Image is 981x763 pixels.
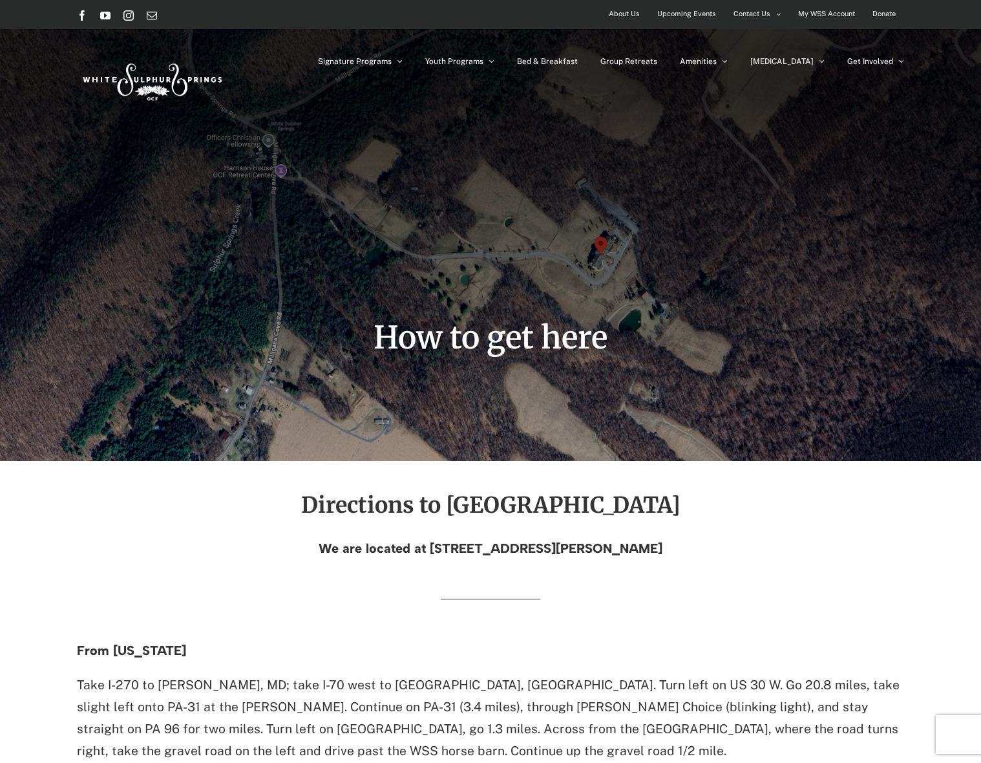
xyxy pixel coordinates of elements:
span: Group Retreats [600,58,657,65]
a: Facebook [77,10,87,21]
img: White Sulphur Springs Logo [77,49,226,110]
span: How to get here [374,318,607,357]
a: Signature Programs [318,29,403,94]
span: Signature Programs [318,58,392,65]
span: Bed & Breakfast [517,58,578,65]
nav: Main Menu [318,29,904,94]
a: Email [147,10,157,21]
a: YouTube [100,10,111,21]
span: About Us [609,5,640,23]
span: Get Involved [847,58,893,65]
a: Bed & Breakfast [517,29,578,94]
span: Amenities [680,58,717,65]
h2: Directions to [GEOGRAPHIC_DATA] [77,493,904,517]
p: Take I-270 to [PERSON_NAME], MD; take I-70 west to [GEOGRAPHIC_DATA], [GEOGRAPHIC_DATA]. Turn lef... [77,674,904,762]
a: Group Retreats [600,29,657,94]
a: Instagram [123,10,134,21]
a: [MEDICAL_DATA] [750,29,825,94]
span: Contact Us [733,5,770,23]
span: Youth Programs [425,58,483,65]
span: Donate [872,5,896,23]
span: Upcoming Events [657,5,716,23]
strong: From [US_STATE] [77,643,186,658]
span: [MEDICAL_DATA] [750,58,814,65]
a: Amenities [680,29,728,94]
a: Get Involved [847,29,904,94]
h4: We are located at [STREET_ADDRESS][PERSON_NAME] [77,541,904,555]
a: Youth Programs [425,29,494,94]
span: My WSS Account [798,5,855,23]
